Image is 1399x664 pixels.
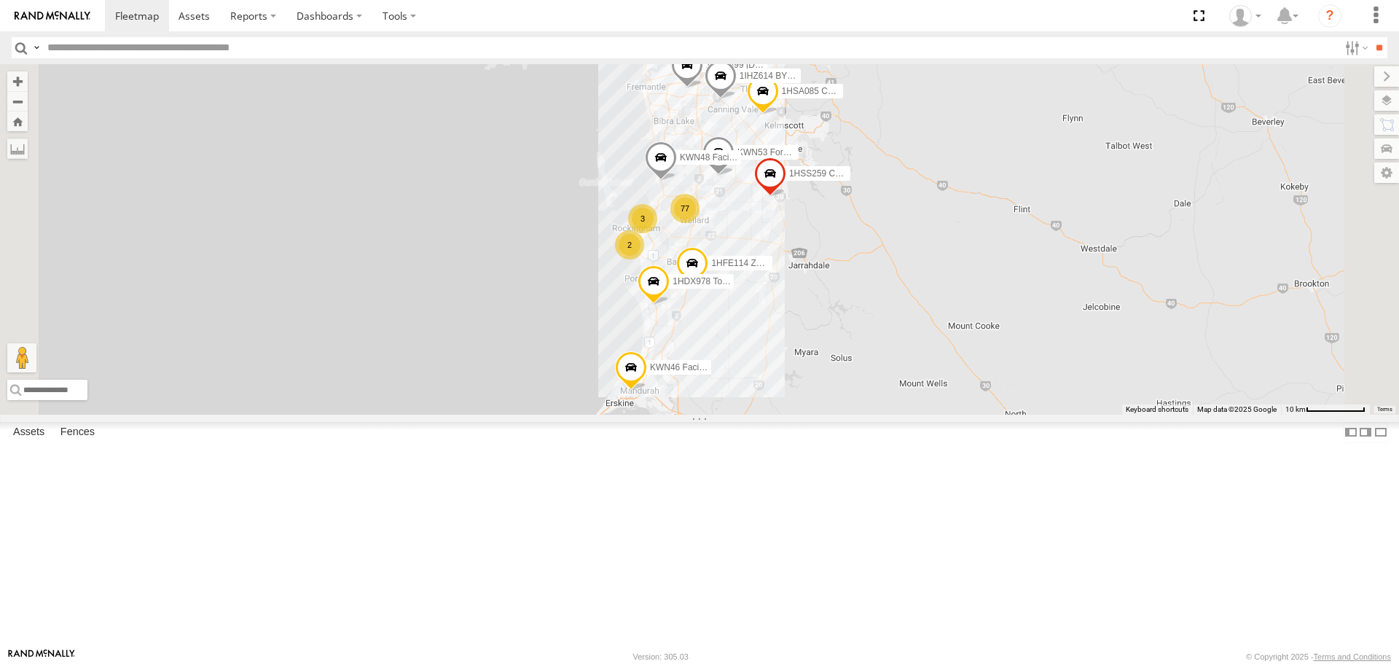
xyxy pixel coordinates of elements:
[706,60,816,70] span: 1HRP499 [DOMAIN_NAME]
[1374,163,1399,183] label: Map Settings
[1281,405,1370,415] button: Map Scale: 10 km per 78 pixels
[628,204,657,233] div: 3
[673,276,791,286] span: 1HDX978 Toyota Rav 4 Admin
[7,343,36,372] button: Drag Pegman onto the map to open Street View
[1358,422,1373,443] label: Dock Summary Table to the Right
[1339,37,1371,58] label: Search Filter Options
[670,194,699,223] div: 77
[633,652,689,661] div: Version: 305.03
[15,11,90,21] img: rand-logo.svg
[1246,652,1391,661] div: © Copyright 2025 -
[1318,4,1341,28] i: ?
[737,147,847,157] span: KWN53 Ford Ranger (Retic)
[1224,5,1266,27] div: Andrew Fisher
[1285,405,1306,413] span: 10 km
[31,37,42,58] label: Search Query
[789,169,937,179] span: 1HSS259 Coor.Enviro Plan & Develop
[7,112,28,131] button: Zoom Home
[7,91,28,112] button: Zoom out
[8,649,75,664] a: Visit our Website
[7,138,28,159] label: Measure
[615,230,644,259] div: 2
[1344,422,1358,443] label: Dock Summary Table to the Left
[6,423,52,443] label: Assets
[782,87,915,97] span: 1HSA085 Coor. [DOMAIN_NAME]
[650,363,725,373] span: KWN46 Facil.Maint
[680,153,755,163] span: KWN48 Facil.Maint
[711,259,770,269] span: 1HFE114 Zone
[1377,406,1392,412] a: Terms
[1197,405,1277,413] span: Map data ©2025 Google
[1126,405,1188,415] button: Keyboard shortcuts
[53,423,102,443] label: Fences
[7,71,28,91] button: Zoom in
[1314,652,1391,661] a: Terms and Conditions
[1373,422,1388,443] label: Hide Summary Table
[740,71,892,81] span: 1IHZ614 BYD Building assets Manager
